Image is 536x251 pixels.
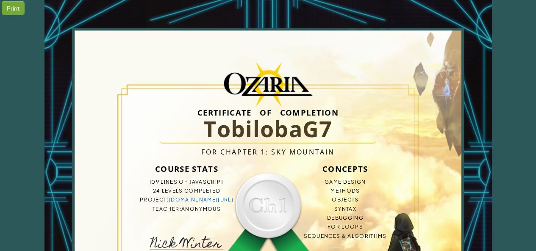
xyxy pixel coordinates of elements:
li: Objects [284,195,406,204]
span: 109 [149,179,159,185]
li: Syntax [284,204,406,213]
span: 24 [153,188,161,194]
h3: Certificate of Completion [126,110,411,115]
h3: Concepts [284,160,406,177]
span: : [167,196,169,203]
span: Teacher [153,206,179,212]
span: levels completed [162,188,220,194]
span: Anonymous [181,206,221,212]
li: Debugging [284,213,406,222]
h3: Course Stats [126,160,248,177]
span: For [201,147,217,157]
span: Project [140,196,167,203]
li: Sequences & Algorithms [284,232,406,240]
span: Chapter 1: Sky Mountain [220,147,334,157]
span: lines of [161,179,188,185]
span: : [180,206,181,212]
img: signature-nick.png [150,236,222,248]
li: Game Design [284,177,406,186]
li: For Loops [284,222,406,231]
div: Print [2,1,25,15]
span: JavaScript [189,179,224,185]
a: [DOMAIN_NAME][URL] [169,196,233,203]
h1: TobilobaG7 [160,115,376,143]
li: Methods [284,186,406,195]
